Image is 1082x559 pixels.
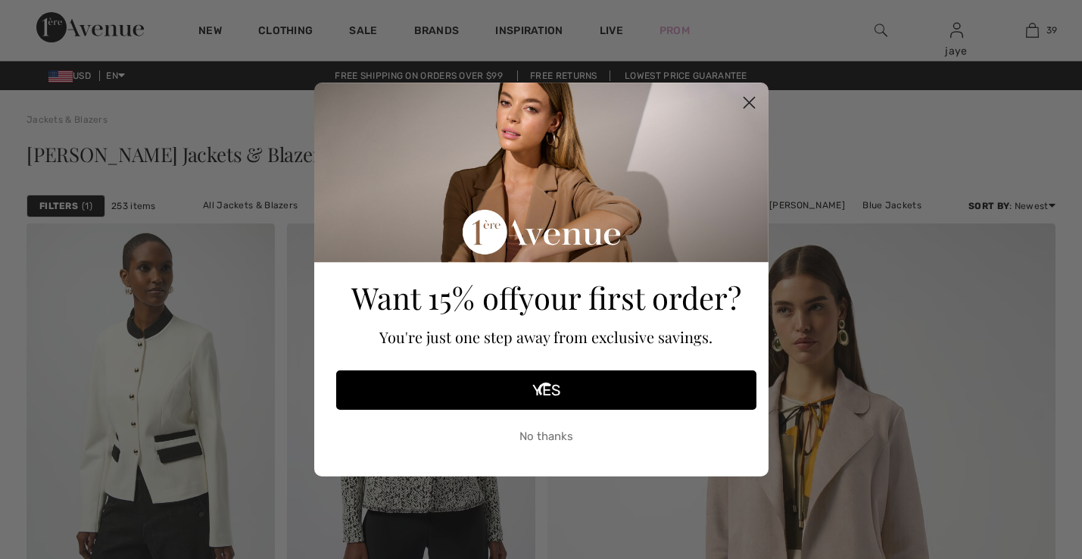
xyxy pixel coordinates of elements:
[336,417,756,455] button: No thanks
[351,277,519,317] span: Want 15% off
[336,370,756,410] button: YES
[379,326,712,347] span: You're just one step away from exclusive savings.
[736,89,762,116] button: Close dialog
[519,277,741,317] span: your first order?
